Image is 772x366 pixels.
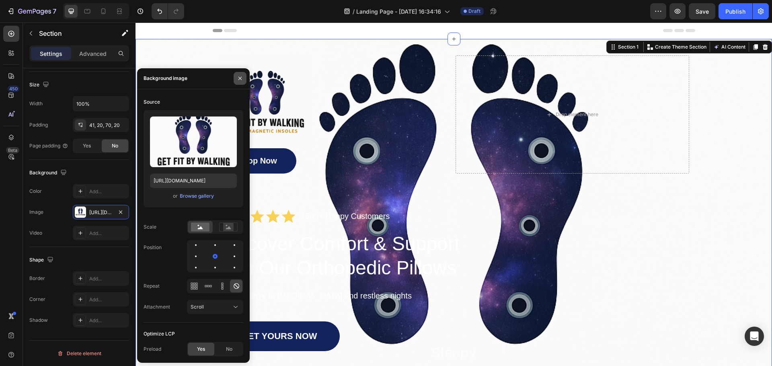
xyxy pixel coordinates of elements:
button: Delete element [29,347,129,360]
span: Yes [83,142,91,149]
div: 41, 20, 70, 20 [89,122,127,129]
div: Add... [89,188,127,195]
div: Add... [89,275,127,282]
span: Yes [197,346,205,353]
div: Add... [89,317,127,324]
div: Corner [29,296,45,303]
div: Shape [29,255,55,266]
div: Background image [144,75,187,82]
div: Shadow [29,317,48,324]
span: No [226,346,232,353]
span: Save [696,8,709,15]
div: Open Intercom Messenger [745,327,764,346]
div: Scale [144,223,156,231]
p: GET YOURS NOW [105,308,181,319]
button: 7 [3,3,60,19]
a: GET YOURS NOW [83,299,204,329]
div: Section 1 [481,21,505,28]
div: Add... [89,230,127,237]
div: Width [29,100,43,107]
div: Attachment [144,303,170,311]
img: preview-image [150,117,237,167]
div: Drop element here [420,89,463,95]
div: Beta [6,147,19,153]
input: https://example.com/image.jpg [150,174,237,188]
input: Auto [73,96,129,111]
div: Padding [29,121,48,129]
span: / [353,7,355,16]
button: Publish [719,3,752,19]
div: Border [29,275,45,282]
div: Page padding [29,142,68,149]
p: Section [39,29,105,38]
div: Repeat [144,282,160,290]
button: AI Content [576,20,612,29]
span: Landing Page - [DATE] 16:34:16 [356,7,441,16]
div: [URL][DOMAIN_NAME] [89,209,113,216]
div: Position [144,244,162,251]
div: Preload [144,346,161,353]
div: 450 [8,86,19,92]
p: 1500+ Happy Customers [165,189,255,199]
div: Background [29,168,68,178]
h1: Discover Comfort & Support with Our Orthopedic Pillows [83,209,336,258]
div: Source [144,98,160,106]
div: Publish [725,7,745,16]
button: Browse gallery [179,192,214,200]
div: Color [29,188,42,195]
span: Scroll [191,304,204,310]
p: Create Theme Section [519,21,571,28]
button: Save [689,3,715,19]
span: Draft [468,8,480,15]
div: Delete element [57,349,101,358]
button: Scroll [187,300,243,314]
div: Browse gallery [180,192,214,200]
div: Optimize LCP [144,330,175,337]
p: Say goodbye to [MEDICAL_DATA] and restless nights [84,268,553,278]
p: Settings [40,49,62,58]
span: or [173,191,178,201]
p: Sleepy [84,321,553,339]
p: 7 [53,6,56,16]
div: Add... [89,296,127,303]
div: Undo/Redo [152,3,184,19]
span: No [112,142,118,149]
iframe: Design area [136,22,772,366]
div: Size [29,80,51,90]
div: Image [29,209,43,216]
p: Advanced [79,49,107,58]
div: Video [29,229,42,237]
